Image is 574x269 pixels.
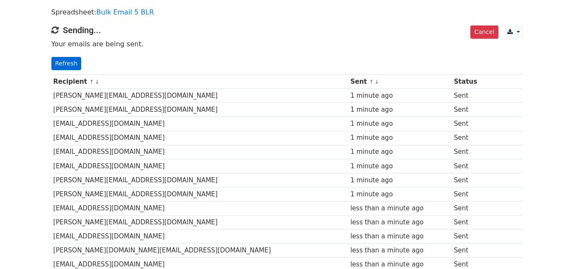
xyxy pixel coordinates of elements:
[351,161,450,171] div: 1 minute ago
[89,79,94,85] a: ↑
[51,8,523,17] p: Spreadsheet:
[51,117,348,131] td: [EMAIL_ADDRESS][DOMAIN_NAME]
[351,91,450,101] div: 1 minute ago
[51,103,348,117] td: [PERSON_NAME][EMAIL_ADDRESS][DOMAIN_NAME]
[51,187,348,201] td: [PERSON_NAME][EMAIL_ADDRESS][DOMAIN_NAME]
[351,232,450,241] div: less than a minute ago
[452,201,489,215] td: Sent
[351,147,450,157] div: 1 minute ago
[452,103,489,117] td: Sent
[51,75,348,89] th: Recipient
[51,244,348,258] td: [PERSON_NAME][DOMAIN_NAME][EMAIL_ADDRESS][DOMAIN_NAME]
[452,187,489,201] td: Sent
[348,75,452,89] th: Sent
[51,89,348,103] td: [PERSON_NAME][EMAIL_ADDRESS][DOMAIN_NAME]
[51,215,348,229] td: [PERSON_NAME][EMAIL_ADDRESS][DOMAIN_NAME]
[95,79,99,85] a: ↓
[51,25,523,35] h4: Sending...
[375,79,379,85] a: ↓
[51,173,348,187] td: [PERSON_NAME][EMAIL_ADDRESS][DOMAIN_NAME]
[51,57,82,70] a: Refresh
[452,215,489,229] td: Sent
[51,159,348,173] td: [EMAIL_ADDRESS][DOMAIN_NAME]
[452,117,489,131] td: Sent
[51,40,523,48] p: Your emails are being sent.
[452,173,489,187] td: Sent
[532,228,574,269] iframe: Chat Widget
[51,131,348,145] td: [EMAIL_ADDRESS][DOMAIN_NAME]
[452,229,489,244] td: Sent
[51,201,348,215] td: [EMAIL_ADDRESS][DOMAIN_NAME]
[51,145,348,159] td: [EMAIL_ADDRESS][DOMAIN_NAME]
[452,159,489,173] td: Sent
[51,229,348,244] td: [EMAIL_ADDRESS][DOMAIN_NAME]
[470,25,498,39] a: Cancel
[351,204,450,213] div: less than a minute ago
[452,89,489,103] td: Sent
[351,190,450,199] div: 1 minute ago
[351,133,450,143] div: 1 minute ago
[452,145,489,159] td: Sent
[351,105,450,115] div: 1 minute ago
[452,131,489,145] td: Sent
[351,176,450,185] div: 1 minute ago
[452,244,489,258] td: Sent
[369,79,374,85] a: ↑
[452,75,489,89] th: Status
[96,8,154,16] a: Bulk Email 5 BLR
[351,119,450,129] div: 1 minute ago
[351,218,450,227] div: less than a minute ago
[351,246,450,255] div: less than a minute ago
